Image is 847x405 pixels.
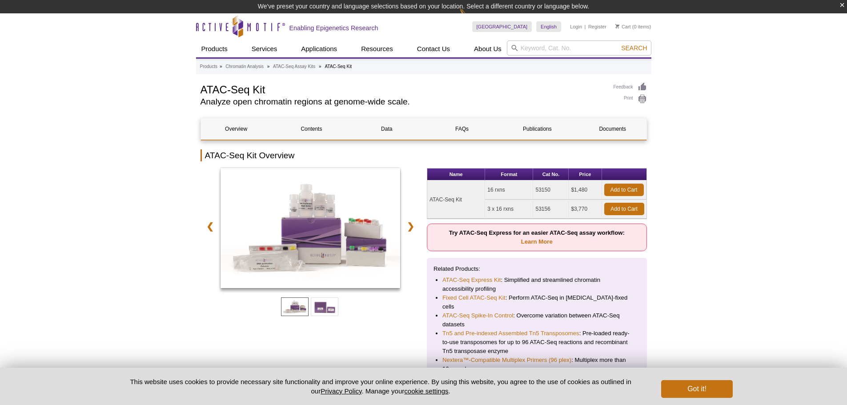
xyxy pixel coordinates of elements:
img: Change Here [459,7,483,28]
button: Got it! [661,380,732,398]
a: FAQs [426,118,497,140]
th: Price [569,168,602,180]
a: Overview [201,118,272,140]
a: Chromatin Analysis [225,63,264,71]
a: Resources [356,40,398,57]
li: » [220,64,222,69]
a: Publications [502,118,573,140]
th: Format [485,168,533,180]
a: About Us [469,40,507,57]
li: | [585,21,586,32]
h2: Enabling Epigenetics Research [289,24,378,32]
a: Cart [615,24,631,30]
a: English [536,21,561,32]
a: Learn More [521,238,553,245]
li: (0 items) [615,21,651,32]
a: [GEOGRAPHIC_DATA] [472,21,532,32]
a: Register [588,24,606,30]
a: Fixed Cell ATAC-Seq Kit [442,293,506,302]
span: Search [621,44,647,52]
a: ATAC-Seq Express Kit [442,276,501,285]
td: 16 rxns [485,180,533,200]
strong: Try ATAC-Seq Express for an easier ATAC-Seq assay workflow: [449,229,625,245]
a: Applications [296,40,342,57]
a: Privacy Policy [321,387,361,395]
a: Products [200,63,217,71]
a: Contents [276,118,347,140]
a: ATAC-Seq Kit [221,168,401,291]
a: Add to Cart [604,184,644,196]
td: $1,480 [569,180,602,200]
a: ❯ [401,216,420,237]
button: cookie settings [404,387,448,395]
li: : Overcome variation between ATAC-Seq datasets [442,311,631,329]
li: » [319,64,321,69]
a: Services [246,40,283,57]
h2: Analyze open chromatin regions at genome-wide scale. [201,98,605,106]
a: Documents [577,118,648,140]
h1: ATAC-Seq Kit [201,82,605,96]
td: ATAC-Seq Kit [427,180,485,219]
p: This website uses cookies to provide necessary site functionality and improve your online experie... [115,377,647,396]
h2: ATAC-Seq Kit Overview [201,149,647,161]
a: Data [351,118,422,140]
td: 53150 [533,180,569,200]
a: ATAC-Seq Spike-In Control [442,311,513,320]
img: Your Cart [615,24,619,28]
li: : Simplified and streamlined chromatin accessibility profiling [442,276,631,293]
img: ATAC-Seq Kit [221,168,401,288]
li: ATAC-Seq Kit [325,64,352,69]
a: Tn5 and Pre-indexed Assembled Tn5 Transposomes [442,329,579,338]
a: ATAC-Seq Assay Kits [273,63,315,71]
a: Products [196,40,233,57]
a: Login [570,24,582,30]
a: Contact Us [412,40,455,57]
a: Feedback [614,82,647,92]
li: » [267,64,270,69]
a: Add to Cart [604,203,644,215]
th: Cat No. [533,168,569,180]
p: Related Products: [434,265,640,273]
a: ❮ [201,216,220,237]
td: 3 x 16 rxns [485,200,533,219]
a: Nextera™-Compatible Multiplex Primers (96 plex) [442,356,571,365]
li: : Perform ATAC-Seq in [MEDICAL_DATA]-fixed cells [442,293,631,311]
li: : Multiplex more than 16 samples [442,356,631,373]
li: : Pre-loaded ready-to-use transposomes for up to 96 ATAC-Seq reactions and recombinant Tn5 transp... [442,329,631,356]
input: Keyword, Cat. No. [507,40,651,56]
a: Print [614,94,647,104]
button: Search [618,44,650,52]
td: $3,770 [569,200,602,219]
th: Name [427,168,485,180]
td: 53156 [533,200,569,219]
